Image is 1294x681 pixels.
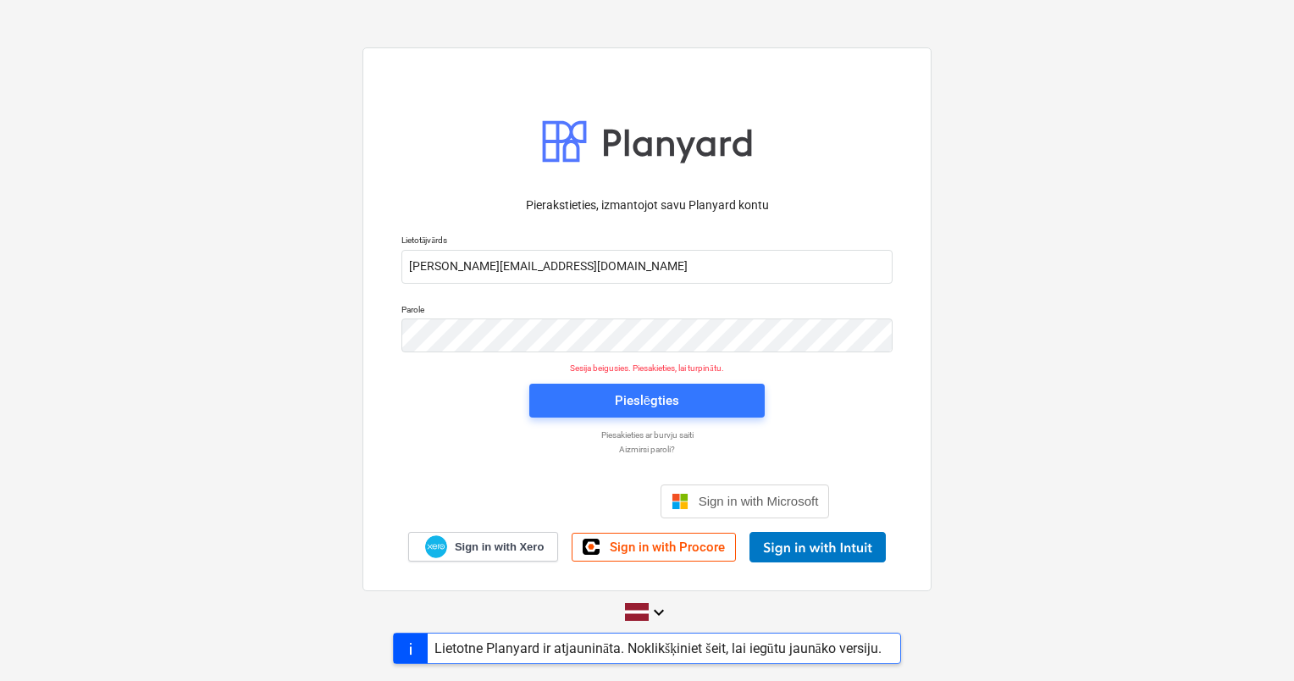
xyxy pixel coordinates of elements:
[456,483,655,520] iframe: Poga Pierakstīties ar Google kontu
[572,533,736,562] a: Sign in with Procore
[425,535,447,558] img: Xero logo
[615,390,679,412] div: Pieslēgties
[672,493,688,510] img: Microsoft logo
[401,235,893,249] p: Lietotājvārds
[401,250,893,284] input: Lietotājvārds
[699,494,819,508] span: Sign in with Microsoft
[529,384,765,418] button: Pieslēgties
[401,197,893,214] p: Pierakstieties, izmantojot savu Planyard kontu
[401,304,893,318] p: Parole
[391,363,903,374] p: Sesija beigusies. Piesakieties, lai turpinātu.
[455,540,544,555] span: Sign in with Xero
[393,429,901,440] a: Piesakieties ar burvju saiti
[610,540,725,555] span: Sign in with Procore
[408,532,559,562] a: Sign in with Xero
[649,602,669,623] i: keyboard_arrow_down
[393,444,901,455] a: Aizmirsi paroli?
[434,640,882,656] div: Lietotne Planyard ir atjaunināta. Noklikšķiniet šeit, lai iegūtu jaunāko versiju.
